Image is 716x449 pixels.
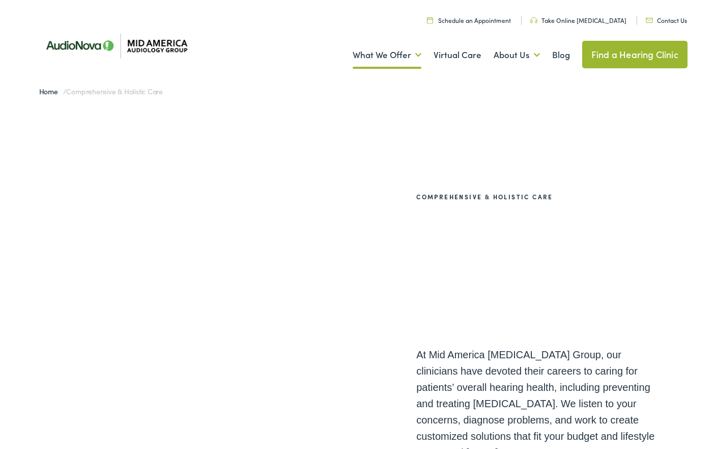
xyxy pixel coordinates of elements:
[646,18,653,23] img: utility icon
[552,36,570,74] a: Blog
[434,36,481,74] a: Virtual Care
[494,36,540,74] a: About Us
[646,16,687,24] a: Contact Us
[530,17,537,23] img: utility icon
[353,36,421,74] a: What We Offer
[39,86,63,96] a: Home
[427,17,433,23] img: utility icon
[582,41,688,68] a: Find a Hearing Clinic
[66,86,163,96] span: Comprehensive & Holistic Care
[427,16,511,24] a: Schedule an Appointment
[39,86,163,96] span: /
[416,193,661,200] h2: Comprehensive & Holistic Care
[530,16,626,24] a: Take Online [MEDICAL_DATA]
